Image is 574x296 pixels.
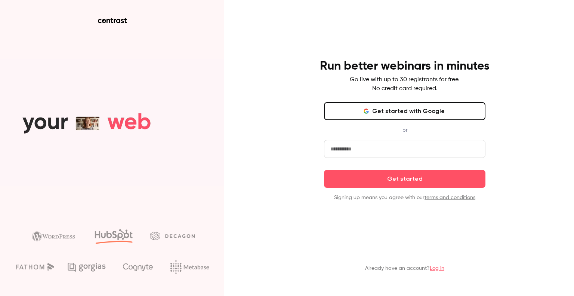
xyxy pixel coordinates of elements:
[150,232,195,240] img: decagon
[365,265,444,272] p: Already have an account?
[324,170,485,188] button: Get started
[350,75,460,93] p: Go live with up to 30 registrants for free. No credit card required.
[399,126,411,134] span: or
[324,194,485,201] p: Signing up means you agree with our
[430,266,444,271] a: Log in
[320,59,490,74] h4: Run better webinars in minutes
[425,195,475,200] a: terms and conditions
[324,102,485,120] button: Get started with Google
